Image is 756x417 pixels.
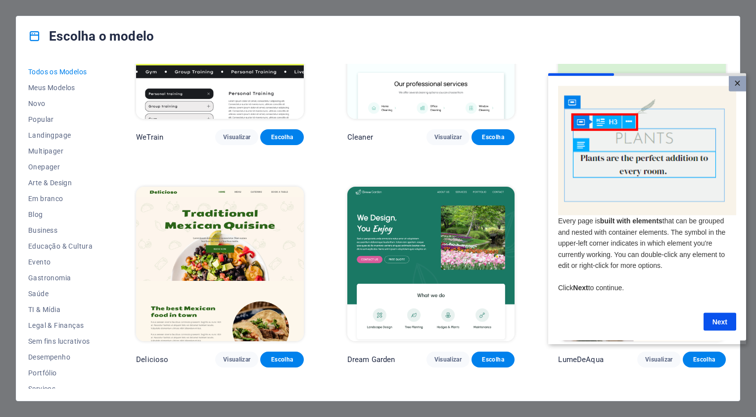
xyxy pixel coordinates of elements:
span: TI & Mídia [28,306,93,313]
span: Desempenho [28,353,93,361]
span: Em branco [28,195,93,203]
span: Meus Modelos [28,84,93,92]
span: Popular [28,115,93,123]
span: Next [25,210,40,218]
button: Gastronomia [28,270,93,286]
button: Escolha [472,129,515,145]
a: Close modal [181,3,198,18]
button: TI & Mídia [28,302,93,317]
span: Portfólio [28,369,93,377]
button: Em branco [28,191,93,207]
button: Business [28,222,93,238]
button: Arte & Design [28,175,93,191]
button: Visualizar [215,129,258,145]
span: Evento [28,258,93,266]
button: Visualizar [215,352,258,367]
span: Blog [28,210,93,218]
a: Next [155,240,188,258]
button: Visualizar [426,352,470,367]
button: Educação & Cultura [28,238,93,254]
span: Escolha [479,356,507,364]
span: Serviços [28,385,93,393]
span: Onepager [28,163,93,171]
span: Visualizar [223,356,250,364]
button: Escolha [472,352,515,367]
p: Delicioso [136,355,168,365]
span: Sem fins lucrativos [28,337,93,345]
span: Gastronomia [28,274,93,282]
span: Arte & Design [28,179,93,187]
img: Dream Garden [347,187,515,341]
strong: built with elements [52,144,114,152]
button: Meus Modelos [28,80,93,96]
button: Todos os Modelos [28,64,93,80]
span: to continue. [40,210,76,218]
button: Sem fins lucrativos [28,333,93,349]
span: Escolha [268,133,295,141]
button: Escolha [260,129,303,145]
button: Multipager [28,143,93,159]
span: Click [10,210,25,218]
img: Delicioso [136,187,304,341]
span: Visualizar [434,356,462,364]
button: Desempenho [28,349,93,365]
span: Landingpage [28,131,93,139]
button: Escolha [683,352,726,367]
span: Novo [28,100,93,107]
button: Escolha [260,352,303,367]
button: Onepager [28,159,93,175]
p: WeTrain [136,132,163,142]
span: Visualizar [645,356,672,364]
span: Business [28,226,93,234]
button: Saúde [28,286,93,302]
button: Serviços [28,381,93,397]
button: Evento [28,254,93,270]
button: Novo [28,96,93,111]
span: Educação & Cultura [28,242,93,250]
p: Dream Garden [347,355,395,365]
span: Multipager [28,147,93,155]
span: Escolha [691,356,718,364]
span: Visualizar [223,133,250,141]
span: Every page is that can be grouped and nested with container elements. The symbol in the upper-lef... [10,144,177,196]
span: Escolha [479,133,507,141]
p: LumeDeAqua [558,355,603,365]
span: Legal & Finanças [28,321,93,329]
span: Saúde [28,290,93,298]
span: Visualizar [434,133,462,141]
button: Popular [28,111,93,127]
p: Cleaner [347,132,373,142]
button: Legal & Finanças [28,317,93,333]
button: Blog [28,207,93,222]
button: Visualizar [637,352,680,367]
button: Portfólio [28,365,93,381]
button: Visualizar [426,129,470,145]
span: Todos os Modelos [28,68,93,76]
button: Landingpage [28,127,93,143]
h4: Escolha o modelo [28,28,154,44]
span: Escolha [268,356,295,364]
